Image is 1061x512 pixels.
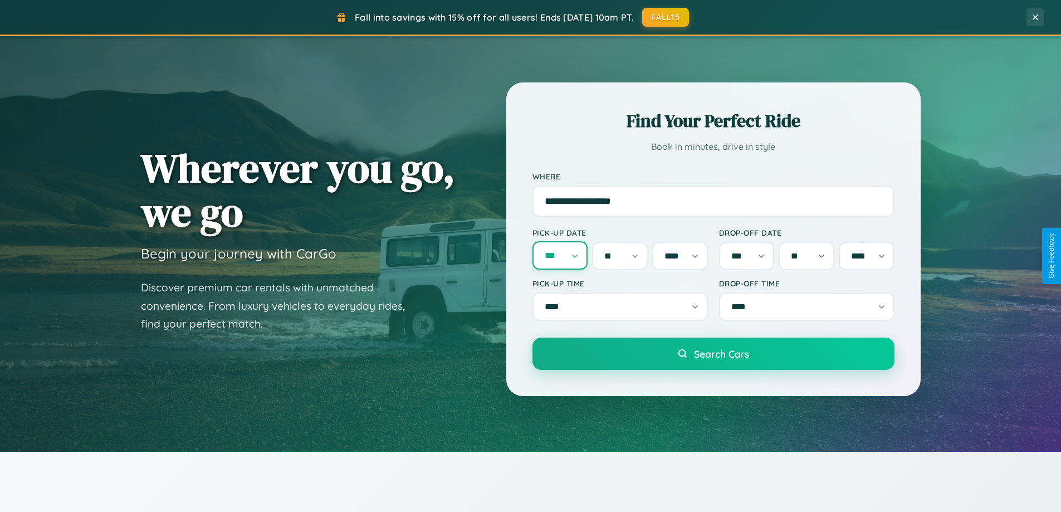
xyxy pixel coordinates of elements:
[719,279,894,288] label: Drop-off Time
[694,348,749,360] span: Search Cars
[141,245,336,262] h3: Begin your journey with CarGo
[355,12,634,23] span: Fall into savings with 15% off for all users! Ends [DATE] 10am PT.
[532,338,894,370] button: Search Cars
[141,146,455,234] h1: Wherever you go, we go
[719,228,894,237] label: Drop-off Date
[532,139,894,155] p: Book in minutes, drive in style
[141,279,419,333] p: Discover premium car rentals with unmatched convenience. From luxury vehicles to everyday rides, ...
[1048,233,1055,279] div: Give Feedback
[532,172,894,181] label: Where
[532,109,894,133] h2: Find Your Perfect Ride
[642,8,689,27] button: FALL15
[532,228,708,237] label: Pick-up Date
[532,279,708,288] label: Pick-up Time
